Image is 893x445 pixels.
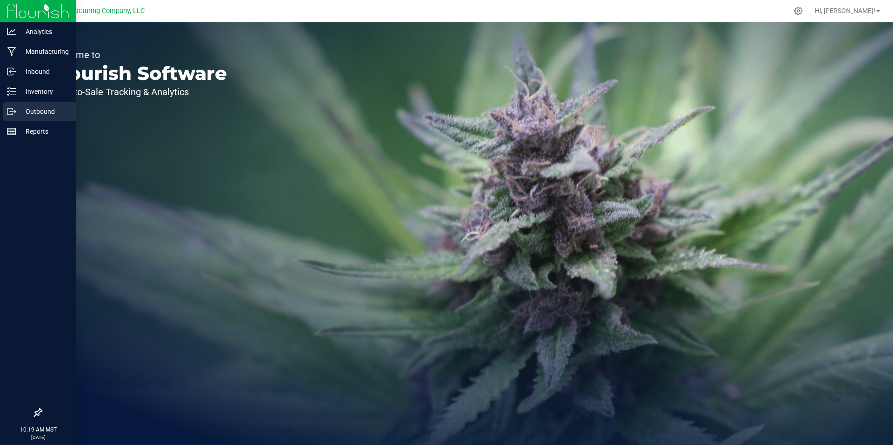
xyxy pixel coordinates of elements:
span: BB Manufacturing Company, LLC [45,7,145,15]
p: Welcome to [50,50,227,59]
p: 10:19 AM MST [4,425,72,434]
p: Seed-to-Sale Tracking & Analytics [50,87,227,97]
p: Reports [16,126,72,137]
p: Outbound [16,106,72,117]
inline-svg: Inbound [7,67,16,76]
p: Inventory [16,86,72,97]
p: Inbound [16,66,72,77]
p: Manufacturing [16,46,72,57]
inline-svg: Inventory [7,87,16,96]
inline-svg: Manufacturing [7,47,16,56]
p: [DATE] [4,434,72,441]
inline-svg: Reports [7,127,16,136]
div: Manage settings [793,7,804,15]
inline-svg: Outbound [7,107,16,116]
inline-svg: Analytics [7,27,16,36]
span: Hi, [PERSON_NAME]! [815,7,875,14]
p: Analytics [16,26,72,37]
p: Flourish Software [50,64,227,83]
